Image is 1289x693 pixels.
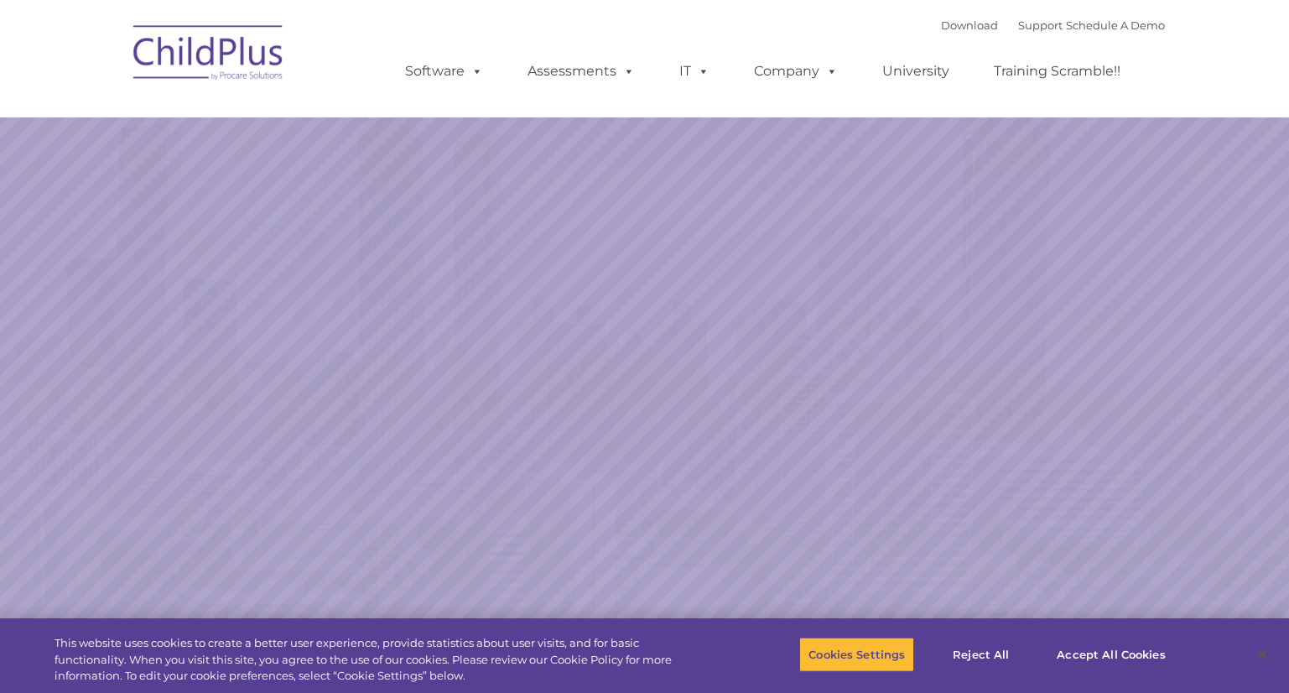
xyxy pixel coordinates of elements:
a: Learn More [876,384,1090,441]
span: Last name [233,111,284,123]
a: Company [737,55,855,88]
a: Support [1018,18,1063,32]
a: Software [388,55,500,88]
button: Reject All [928,637,1033,672]
span: Phone number [233,180,304,192]
font: | [941,18,1165,32]
a: IT [663,55,726,88]
button: Accept All Cookies [1047,637,1174,672]
a: Schedule A Demo [1066,18,1165,32]
a: Training Scramble!! [977,55,1137,88]
img: ChildPlus by Procare Solutions [125,13,293,97]
button: Close [1244,636,1281,673]
a: Assessments [511,55,652,88]
a: University [865,55,966,88]
button: Cookies Settings [799,637,914,672]
div: This website uses cookies to create a better user experience, provide statistics about user visit... [55,635,709,685]
a: Download [941,18,998,32]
